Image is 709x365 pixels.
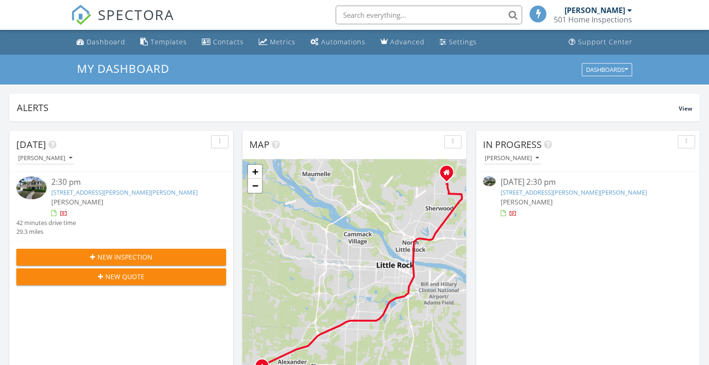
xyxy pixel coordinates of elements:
button: Dashboards [582,63,632,76]
span: [PERSON_NAME] [51,197,103,206]
img: The Best Home Inspection Software - Spectora [71,5,91,25]
div: Contacts [213,37,244,46]
img: 9360435%2Freports%2Fd02cc62e-3224-4f6b-b3f9-90c74db12ad1%2Fcover_photos%2FH3nzBQejwWdIDeESUr6J%2F... [16,176,47,199]
button: [PERSON_NAME] [483,152,541,165]
img: 9360435%2Freports%2Fd02cc62e-3224-4f6b-b3f9-90c74db12ad1%2Fcover_photos%2FH3nzBQejwWdIDeESUr6J%2F... [483,176,496,186]
a: Zoom out [248,179,262,193]
span: [DATE] [16,138,46,151]
a: Zoom in [248,165,262,179]
span: [PERSON_NAME] [500,197,552,206]
button: New Quote [16,268,226,285]
div: 29.3 miles [16,227,76,236]
a: SPECTORA [71,13,174,32]
div: Dashboards [586,66,628,73]
a: [STREET_ADDRESS][PERSON_NAME][PERSON_NAME] [500,188,647,197]
div: [DATE] 2:30 pm [500,176,675,188]
div: 42 minutes drive time [16,218,76,227]
div: Advanced [390,37,425,46]
span: View [679,105,692,112]
input: Search everything... [336,6,522,24]
a: Settings [436,34,481,51]
a: Templates [137,34,191,51]
div: Alerts [17,101,679,114]
a: 2:30 pm [STREET_ADDRESS][PERSON_NAME][PERSON_NAME] [PERSON_NAME] 42 minutes drive time 29.3 miles [16,176,226,236]
div: Dashboard [87,37,125,46]
a: Metrics [255,34,299,51]
div: Support Center [578,37,633,46]
div: [PERSON_NAME] [564,6,625,15]
span: New Quote [105,272,145,281]
span: My Dashboard [77,61,169,76]
div: Automations [321,37,365,46]
a: Contacts [198,34,248,51]
a: Automations (Basic) [307,34,369,51]
button: [PERSON_NAME] [16,152,74,165]
div: 2:30 pm [51,176,209,188]
a: Support Center [565,34,636,51]
span: SPECTORA [98,5,174,24]
a: [STREET_ADDRESS][PERSON_NAME][PERSON_NAME] [51,188,198,197]
span: Map [249,138,269,151]
div: Metrics [270,37,296,46]
div: 501 Home Inspections [554,15,632,24]
a: [DATE] 2:30 pm [STREET_ADDRESS][PERSON_NAME][PERSON_NAME] [PERSON_NAME] [483,176,693,218]
div: Templates [151,37,187,46]
div: Settings [449,37,477,46]
div: 9316 Harmony Drive, Sherwood Arkansas 72120 [447,172,452,178]
button: New Inspection [16,249,226,266]
a: Dashboard [73,34,129,51]
span: In Progress [483,138,542,151]
div: [PERSON_NAME] [18,155,72,161]
span: New Inspection [97,252,152,262]
div: [PERSON_NAME] [485,155,539,161]
a: Advanced [377,34,428,51]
